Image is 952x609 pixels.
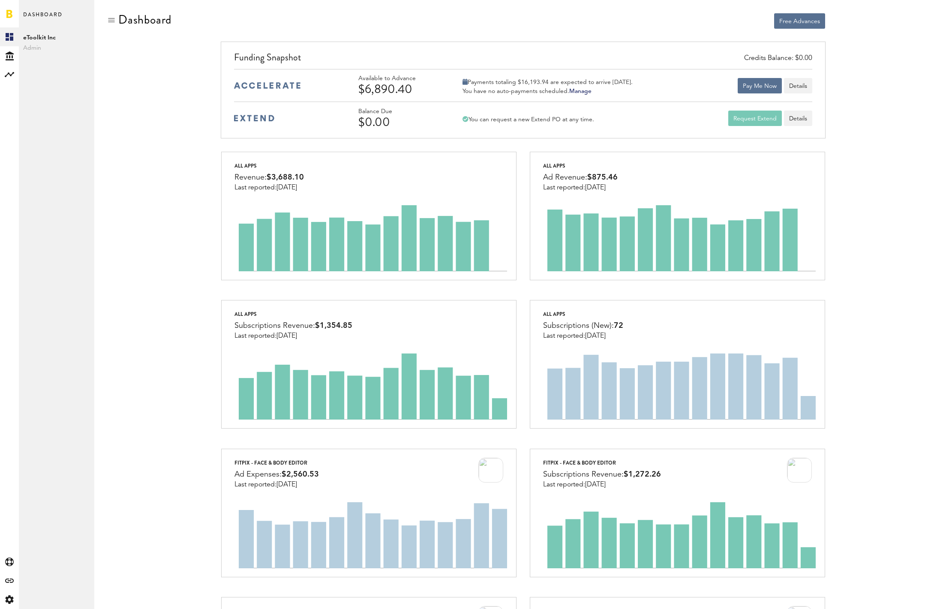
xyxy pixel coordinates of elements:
span: $875.46 [587,174,618,181]
div: Subscriptions (New): [543,319,623,332]
button: Request Extend [728,111,782,126]
span: [DATE] [276,333,297,339]
div: All apps [234,161,304,171]
text: 4K [540,500,546,504]
div: $0.00 [358,115,440,129]
text: 1K [231,543,237,547]
div: Balance Due [358,108,440,115]
div: Last reported: [234,332,352,340]
text: 2K [231,520,237,524]
div: Last reported: [543,481,661,489]
div: All apps [543,161,618,171]
span: [DATE] [276,481,297,488]
div: Last reported: [234,184,304,192]
text: 0 [234,418,237,422]
button: Pay Me Now [738,78,782,93]
div: Payments totaling $16,193.94 are expected to arrive [DATE]. [462,78,633,86]
div: You can request a new Extend PO at any time. [462,116,594,123]
text: 0 [543,418,545,422]
text: 0 [543,566,545,570]
span: $1,354.85 [315,322,352,330]
text: 4K [231,355,237,359]
div: Subscriptions Revenue: [234,319,352,332]
text: 200 [538,352,545,357]
img: 2LlM_AFDijZQuv08uoCoT9dgizXvoJzh09mdn8JawuzvThUA8NjVLAqjkGLDN4doz4r8 [478,458,503,483]
span: [DATE] [585,184,606,191]
text: 0 [234,566,237,570]
div: You have no auto-payments scheduled. [462,87,633,95]
button: Free Advances [774,13,825,29]
button: Details [784,78,812,93]
div: FitPix - Face & Body Editor [234,458,319,468]
span: eToolkit Inc [23,33,90,43]
img: extend-medium-blue-logo.svg [234,115,274,122]
div: FitPix - Face & Body Editor [543,458,661,468]
div: Subscriptions Revenue: [543,468,661,481]
span: [DATE] [585,333,606,339]
div: Available to Advance [358,75,440,82]
div: All apps [543,309,623,319]
text: 1.0K [536,198,546,202]
div: All apps [234,309,352,319]
div: Ad Expenses: [234,468,319,481]
div: Last reported: [543,332,623,340]
text: 0 [543,269,545,273]
span: 72 [614,322,623,330]
span: $1,272.26 [624,471,661,478]
span: $2,560.53 [282,471,319,478]
a: Manage [569,88,592,94]
div: Credits Balance: $0.00 [744,54,812,63]
text: 4K [231,214,237,218]
text: 0 [234,269,237,273]
text: 2K [231,242,237,246]
span: Dashboard [23,9,63,27]
text: 100 [538,385,545,389]
div: Funding Snapshot [234,51,812,69]
div: Ad Revenue: [543,171,618,184]
iframe: Opens a widget where you can find more information [885,583,943,605]
div: Last reported: [234,481,319,489]
div: $6,890.40 [358,82,440,96]
div: Dashboard [118,13,171,27]
span: $3,688.10 [267,174,304,181]
img: accelerate-medium-blue-logo.svg [234,82,300,89]
span: Admin [23,43,90,53]
div: Revenue: [234,171,304,184]
text: 500 [538,234,545,238]
text: 3K [231,497,237,501]
img: 2LlM_AFDijZQuv08uoCoT9dgizXvoJzh09mdn8JawuzvThUA8NjVLAqjkGLDN4doz4r8 [787,458,812,483]
a: Details [784,111,812,126]
span: [DATE] [276,184,297,191]
text: 2K [231,386,237,390]
span: [DATE] [585,481,606,488]
div: Last reported: [543,184,618,192]
text: 2K [540,533,546,537]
